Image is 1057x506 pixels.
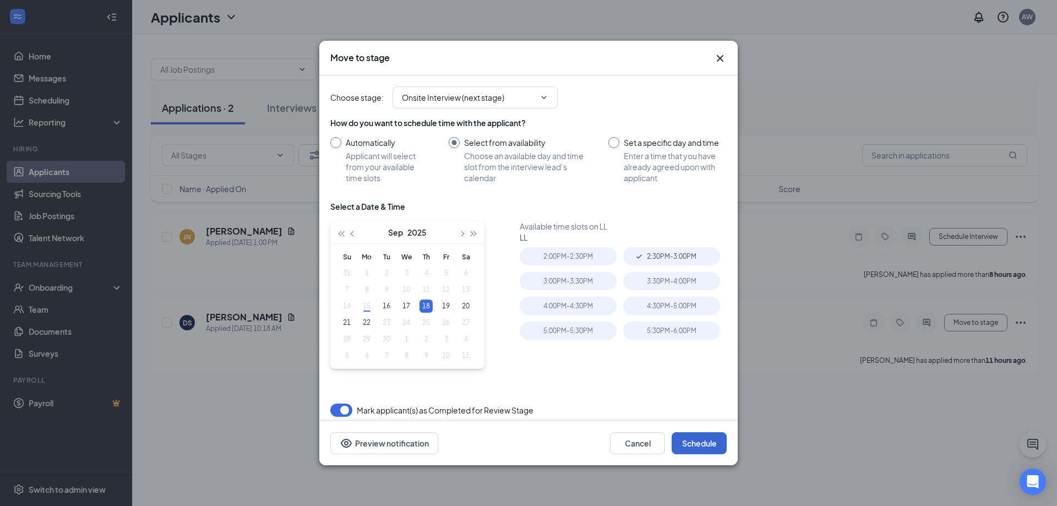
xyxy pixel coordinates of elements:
[377,248,396,265] th: Tu
[357,404,533,417] span: Mark applicant(s) as Completed for Review Stage
[520,272,617,290] div: 3:00PM - 3:30PM
[439,300,453,313] div: 19
[407,221,427,243] button: 2025
[623,297,720,315] div: 4:30PM - 5:00PM
[340,316,353,329] div: 21
[520,221,727,232] div: Available time slots on LL
[330,201,405,212] div: Select a Date & Time
[416,248,436,265] th: Th
[400,300,413,313] div: 17
[377,298,396,314] td: 2025-09-16
[340,437,353,450] svg: Eye
[540,93,548,102] svg: ChevronDown
[360,316,373,329] div: 22
[388,221,403,243] button: Sep
[330,117,727,128] div: How do you want to schedule time with the applicant?
[416,298,436,314] td: 2025-09-18
[520,297,617,315] div: 4:00PM - 4:30PM
[357,314,377,331] td: 2025-09-22
[396,298,416,314] td: 2025-09-17
[623,247,720,265] div: 2:30PM - 3:00PM
[623,272,720,290] div: 3:30PM - 4:00PM
[520,322,617,340] div: 5:00PM - 5:30PM
[713,52,727,65] svg: Cross
[520,247,617,265] div: 2:00PM - 2:30PM
[635,252,644,261] svg: Checkmark
[672,432,727,454] button: Schedule
[456,248,476,265] th: Sa
[459,300,472,313] div: 20
[456,298,476,314] td: 2025-09-20
[396,248,416,265] th: We
[380,300,393,313] div: 16
[713,52,727,65] button: Close
[419,300,433,313] div: 18
[623,322,720,340] div: 5:30PM - 6:00PM
[337,248,357,265] th: Su
[330,91,384,104] span: Choose stage :
[330,52,390,64] h3: Move to stage
[520,232,727,243] div: LL
[610,432,665,454] button: Cancel
[436,248,456,265] th: Fr
[1020,469,1046,495] div: Open Intercom Messenger
[436,298,456,314] td: 2025-09-19
[357,248,377,265] th: Mo
[337,314,357,331] td: 2025-09-21
[330,432,438,454] button: Preview notificationEye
